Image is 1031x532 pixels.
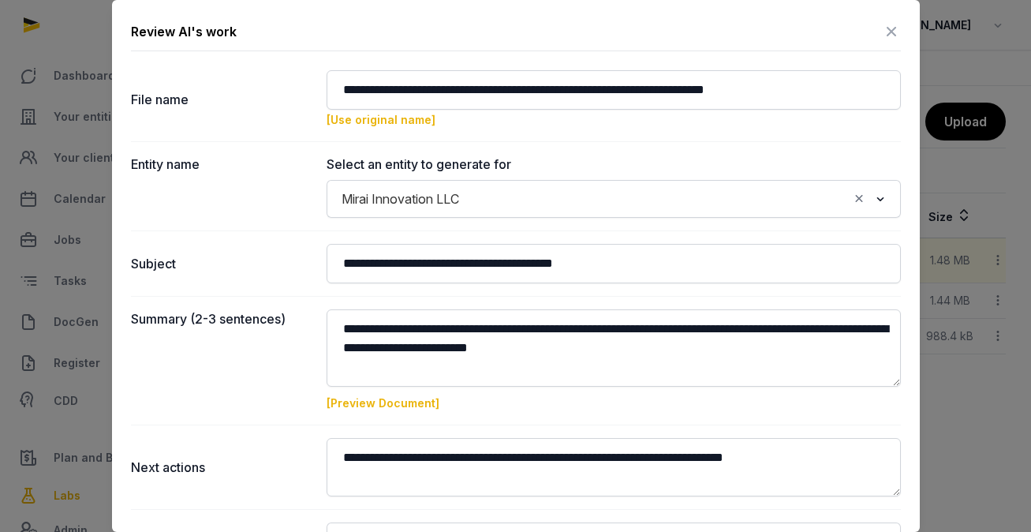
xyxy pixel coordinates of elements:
[852,188,866,210] button: Clear Selected
[327,155,901,174] label: Select an entity to generate for
[131,70,314,129] dt: File name
[131,244,314,283] dt: Subject
[327,396,439,410] a: [Preview Document]
[131,309,314,412] dt: Summary (2-3 sentences)
[327,113,435,126] a: [Use original name]
[466,188,848,210] input: Search for option
[131,438,314,496] dt: Next actions
[131,22,237,41] div: Review AI's work
[131,155,314,218] dt: Entity name
[334,185,893,213] div: Search for option
[338,188,463,210] span: Mirai Innovation LLC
